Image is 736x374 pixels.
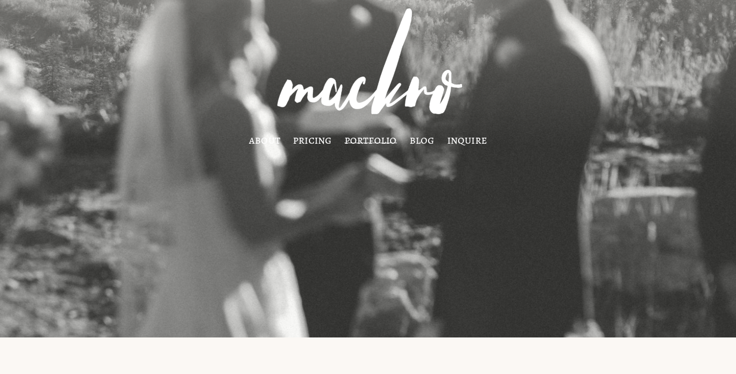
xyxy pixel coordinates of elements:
[447,136,488,144] a: inquire
[344,136,397,144] a: portfolio
[293,136,332,144] a: pricing
[410,136,435,144] a: blog
[249,136,280,144] a: about
[256,1,480,134] img: MACKRO PHOTOGRAPHY | Denver Colorado Wedding Photographer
